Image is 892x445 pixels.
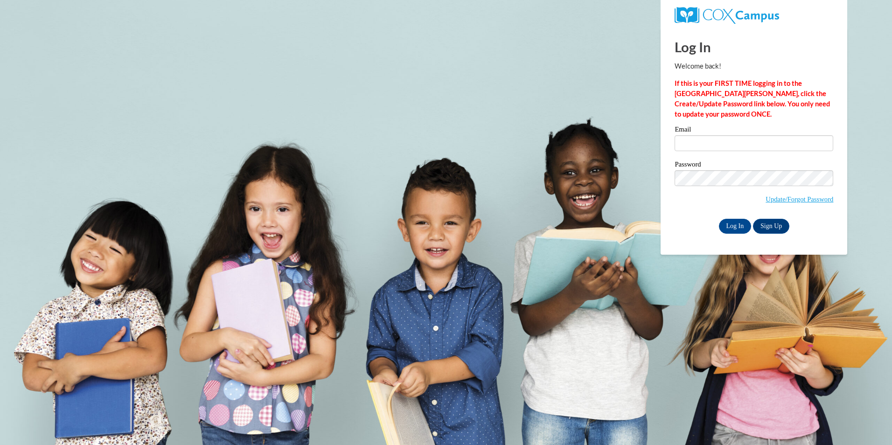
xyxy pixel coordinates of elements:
a: COX Campus [675,11,779,19]
img: COX Campus [675,7,779,24]
a: Update/Forgot Password [766,195,833,203]
strong: If this is your FIRST TIME logging in to the [GEOGRAPHIC_DATA][PERSON_NAME], click the Create/Upd... [675,79,830,118]
h1: Log In [675,37,833,56]
p: Welcome back! [675,61,833,71]
a: Sign Up [753,219,789,234]
label: Password [675,161,833,170]
input: Log In [719,219,752,234]
label: Email [675,126,833,135]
